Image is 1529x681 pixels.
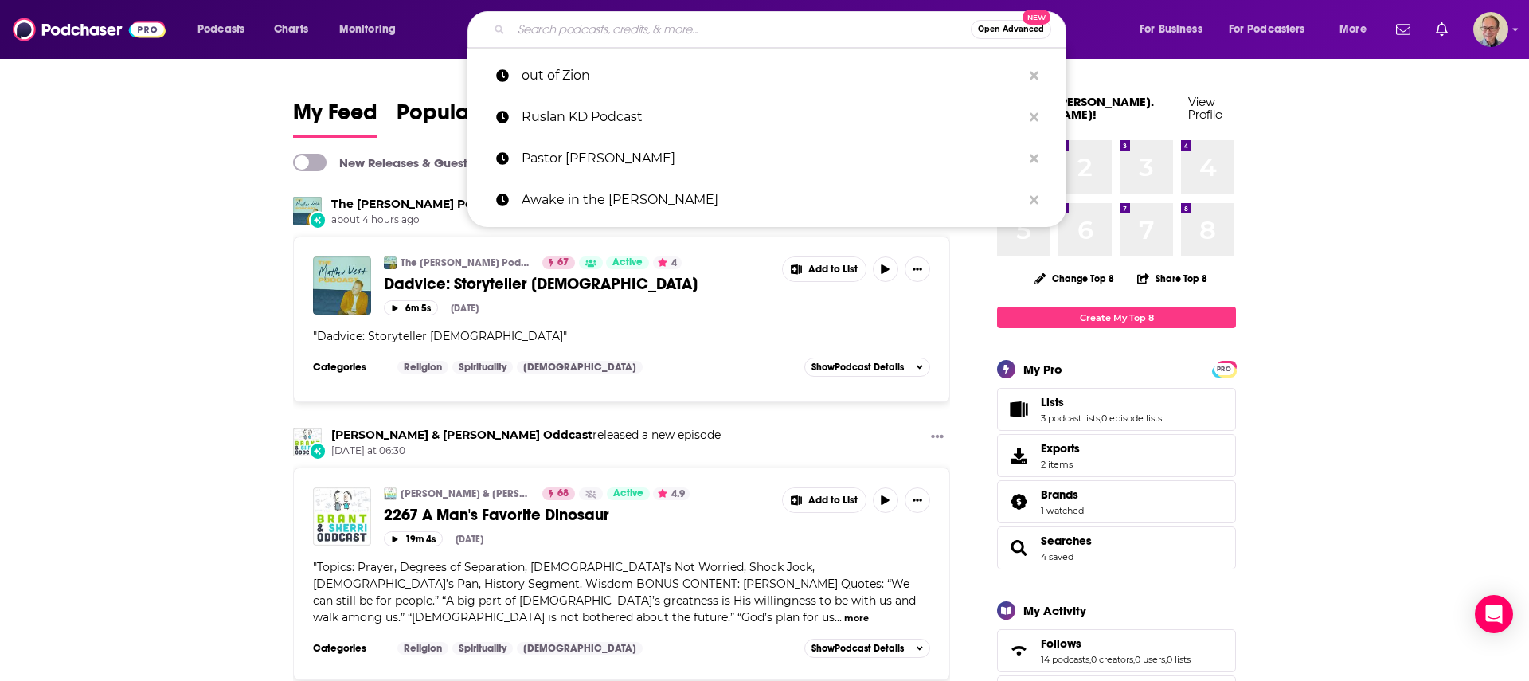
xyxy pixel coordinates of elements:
[264,17,318,42] a: Charts
[397,99,532,135] span: Popular Feed
[293,99,377,138] a: My Feed
[293,197,322,225] img: The Matthew West Podcast
[905,487,930,513] button: Show More Button
[925,428,950,448] button: Show More Button
[1023,362,1062,377] div: My Pro
[401,256,532,269] a: The [PERSON_NAME] Podcast
[1140,18,1202,41] span: For Business
[331,213,632,227] span: about 4 hours ago
[1041,459,1080,470] span: 2 items
[467,138,1066,179] a: Pastor [PERSON_NAME]
[1041,505,1084,516] a: 1 watched
[511,17,971,42] input: Search podcasts, credits, & more...
[1041,441,1080,456] span: Exports
[452,361,513,374] a: Spirituality
[1041,395,1162,409] a: Lists
[13,14,166,45] img: Podchaser - Follow, Share and Rate Podcasts
[978,25,1044,33] span: Open Advanced
[331,428,721,443] h3: released a new episode
[1025,268,1124,288] button: Change Top 8
[384,300,438,315] button: 6m 5s
[1091,654,1133,665] a: 0 creators
[197,18,244,41] span: Podcasts
[653,487,690,500] button: 4.9
[971,20,1051,39] button: Open AdvancedNew
[384,531,443,546] button: 19m 4s
[384,505,609,525] span: 2267 A Man's Favorite Dinosaur
[331,197,632,212] h3: released a new episode
[522,96,1022,138] p: Ruslan KD Podcast
[997,526,1236,569] span: Searches
[997,629,1236,672] span: Follows
[804,639,930,658] button: ShowPodcast Details
[1165,654,1167,665] span: ,
[607,487,650,500] a: Active
[1218,17,1328,42] button: open menu
[613,486,643,502] span: Active
[1429,16,1454,43] a: Show notifications dropdown
[835,610,842,624] span: ...
[997,434,1236,477] a: Exports
[293,428,322,456] img: Brant & Sherri Oddcast
[1041,534,1092,548] a: Searches
[844,612,869,625] button: more
[557,255,569,271] span: 67
[313,361,385,374] h3: Categories
[384,487,397,500] img: Brant & Sherri Oddcast
[997,307,1236,328] a: Create My Top 8
[397,99,532,138] a: Popular Feed
[606,256,649,269] a: Active
[1100,413,1101,424] span: ,
[309,211,327,229] div: New Episode
[467,179,1066,221] a: Awake in the [PERSON_NAME]
[808,495,858,507] span: Add to List
[804,358,930,377] button: ShowPodcast Details
[522,179,1022,221] p: Awake in the Dawn
[557,486,569,502] span: 68
[401,487,532,500] a: [PERSON_NAME] & [PERSON_NAME] Oddcast
[1003,537,1034,559] a: Searches
[808,264,858,276] span: Add to List
[1473,12,1508,47] button: Show profile menu
[517,361,643,374] a: [DEMOGRAPHIC_DATA]
[1214,362,1234,374] a: PRO
[313,487,371,546] img: 2267 A Man's Favorite Dinosaur
[653,256,682,269] button: 4
[339,18,396,41] span: Monitoring
[313,256,371,315] img: Dadvice: Storyteller Evangelism
[1133,654,1135,665] span: ,
[997,480,1236,523] span: Brands
[1003,491,1034,513] a: Brands
[1023,603,1086,618] div: My Activity
[522,138,1022,179] p: Pastor David Cooper
[1188,94,1222,122] a: View Profile
[1229,18,1305,41] span: For Podcasters
[1135,654,1165,665] a: 0 users
[384,256,397,269] img: The Matthew West Podcast
[1041,636,1081,651] span: Follows
[1390,16,1417,43] a: Show notifications dropdown
[456,534,483,545] div: [DATE]
[517,642,643,655] a: [DEMOGRAPHIC_DATA]
[451,303,479,314] div: [DATE]
[783,488,866,512] button: Show More Button
[331,197,504,211] a: The Matthew West Podcast
[1023,10,1051,25] span: New
[1003,444,1034,467] span: Exports
[997,388,1236,431] span: Lists
[384,274,698,294] span: Dadvice: Storyteller [DEMOGRAPHIC_DATA]
[331,428,592,442] a: Brant & Sherri Oddcast
[997,94,1154,122] a: Welcome [PERSON_NAME].[PERSON_NAME]!
[542,487,575,500] a: 68
[452,642,513,655] a: Spirituality
[309,442,327,460] div: New Episode
[1214,363,1234,375] span: PRO
[1473,12,1508,47] img: User Profile
[1328,17,1386,42] button: open menu
[328,17,416,42] button: open menu
[313,642,385,655] h3: Categories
